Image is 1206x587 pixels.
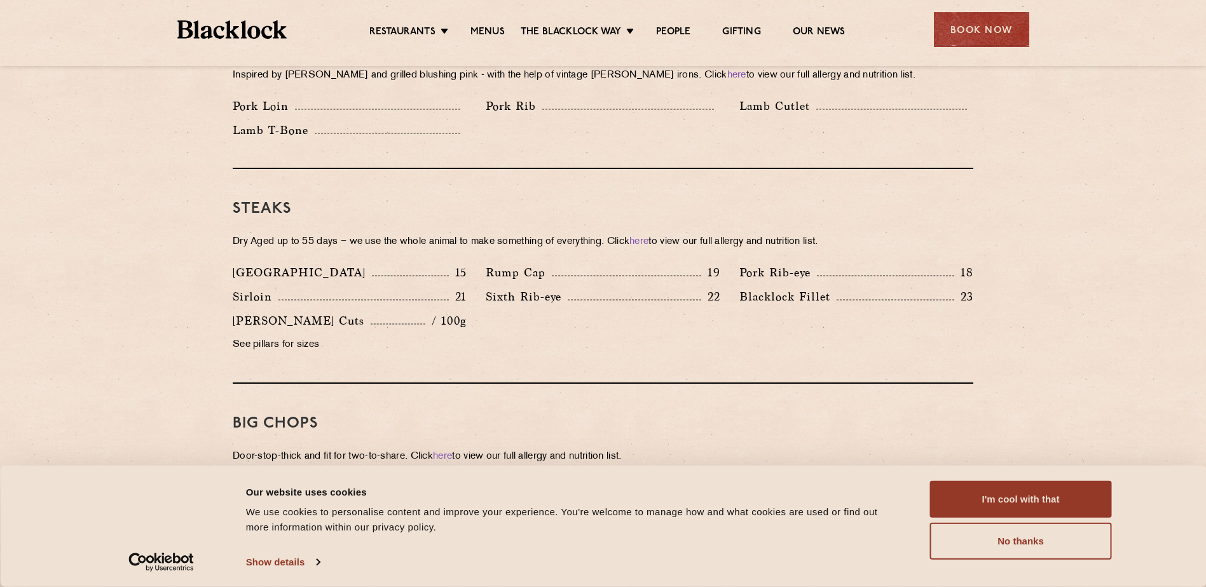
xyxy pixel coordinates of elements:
p: Lamb T-Bone [233,121,315,139]
p: 23 [954,288,973,305]
a: People [656,26,690,40]
h3: Steaks [233,201,973,217]
a: here [727,71,746,80]
button: I'm cool with that [930,481,1112,518]
p: Pork Rib [486,97,542,115]
p: Lamb Cutlet [739,97,816,115]
a: The Blacklock Way [521,26,621,40]
h3: Big Chops [233,415,973,432]
p: 18 [954,264,973,281]
p: Pork Rib-eye [739,264,817,281]
p: Sirloin [233,288,278,306]
p: Pork Loin [233,97,295,115]
img: BL_Textured_Logo-footer-cropped.svg [177,20,287,39]
a: here [629,237,648,246]
p: 15 [449,264,467,281]
button: No thanks [930,523,1112,560]
p: Inspired by [PERSON_NAME] and grilled blushing pink - with the help of vintage [PERSON_NAME] iron... [233,67,973,84]
div: We use cookies to personalise content and improve your experience. You're welcome to manage how a... [246,504,901,535]
p: 21 [449,288,467,305]
p: 19 [701,264,720,281]
a: Restaurants [369,26,435,40]
p: Rump Cap [486,264,552,281]
div: Book Now [934,12,1029,47]
a: Usercentrics Cookiebot - opens in a new window [106,553,217,572]
p: Dry Aged up to 55 days − we use the whole animal to make something of everything. Click to view o... [233,233,973,251]
p: 22 [701,288,720,305]
p: See pillars for sizes [233,336,467,354]
a: Our News [793,26,846,40]
a: Show details [246,553,320,572]
p: / 100g [425,313,467,329]
p: Door-stop-thick and fit for two-to-share. Click to view our full allergy and nutrition list. [233,448,973,466]
p: Blacklock Fillet [739,288,837,306]
p: [GEOGRAPHIC_DATA] [233,264,372,281]
a: here [433,452,452,461]
p: [PERSON_NAME] Cuts [233,312,371,330]
a: Gifting [722,26,760,40]
a: Menus [470,26,505,40]
p: Sixth Rib-eye [486,288,568,306]
div: Our website uses cookies [246,484,901,499]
